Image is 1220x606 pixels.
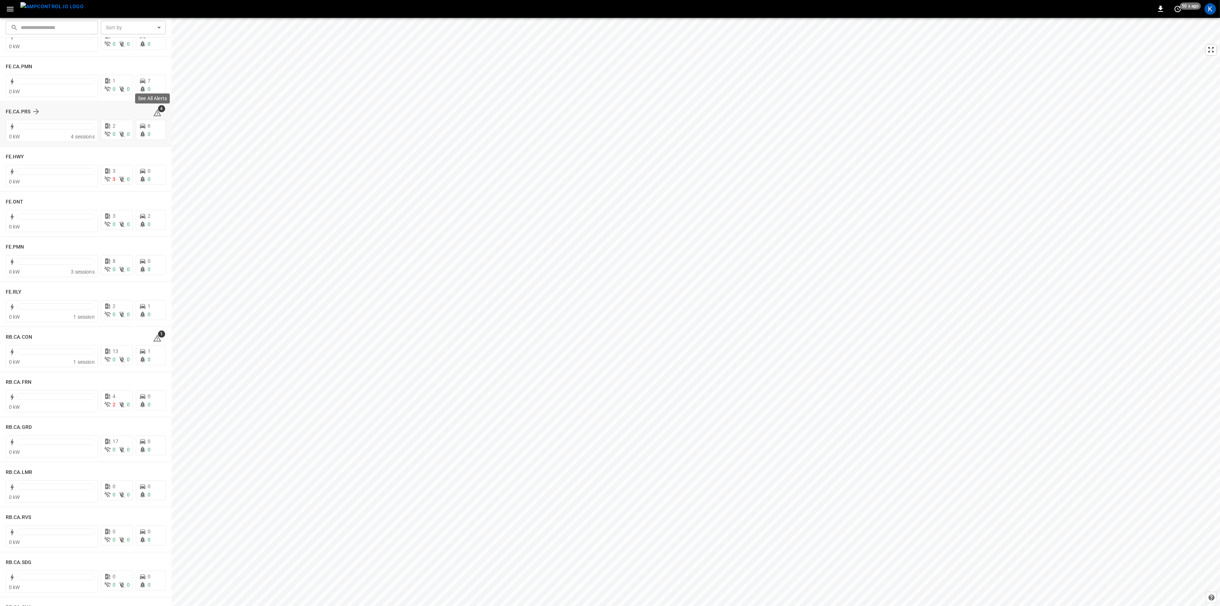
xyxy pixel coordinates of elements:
[148,537,150,543] span: 0
[148,131,150,137] span: 0
[138,95,167,102] p: See All Alerts
[158,105,165,112] span: 4
[148,348,150,354] span: 1
[6,514,31,522] h6: RB.CA.RVS
[71,134,95,140] span: 4 sessions
[148,492,150,498] span: 0
[148,86,150,92] span: 0
[9,585,20,590] span: 0 kW
[148,312,150,317] span: 0
[148,394,150,399] span: 0
[127,357,130,362] span: 0
[9,134,20,140] span: 0 kW
[113,439,118,444] span: 17
[148,529,150,534] span: 0
[9,269,20,275] span: 0 kW
[113,86,115,92] span: 0
[158,331,165,338] span: 1
[113,258,115,264] span: 8
[148,402,150,407] span: 0
[9,494,20,500] span: 0 kW
[127,176,130,182] span: 0
[73,314,94,320] span: 1 session
[113,582,115,588] span: 0
[113,303,115,309] span: 2
[6,288,22,296] h6: FE.RLY
[9,224,20,230] span: 0 kW
[148,484,150,489] span: 0
[148,267,150,272] span: 0
[113,394,115,399] span: 4
[148,357,150,362] span: 0
[127,86,130,92] span: 0
[6,243,24,251] h6: FE.PMN
[148,439,150,444] span: 0
[1180,3,1201,10] span: 50 s ago
[6,469,32,477] h6: RB.CA.LMR
[127,492,130,498] span: 0
[9,179,20,185] span: 0 kW
[127,312,130,317] span: 0
[148,41,150,47] span: 0
[148,213,150,219] span: 2
[6,333,32,341] h6: RB.CA.CON
[113,312,115,317] span: 0
[148,221,150,227] span: 0
[113,574,115,580] span: 0
[1172,3,1184,15] button: set refresh interval
[6,63,32,71] h6: FE.CA.PMN
[71,269,95,275] span: 3 sessions
[148,582,150,588] span: 0
[127,131,130,137] span: 0
[127,41,130,47] span: 0
[127,447,130,453] span: 0
[113,41,115,47] span: 0
[6,198,24,206] h6: FE.ONT
[113,529,115,534] span: 0
[6,108,30,116] h6: FE.CA.PRS
[113,267,115,272] span: 0
[9,449,20,455] span: 0 kW
[148,123,150,129] span: 6
[6,559,31,567] h6: RB.CA.SDG
[148,447,150,453] span: 0
[113,213,115,219] span: 3
[6,378,31,386] h6: RB.CA.FRN
[9,404,20,410] span: 0 kW
[9,539,20,545] span: 0 kW
[148,168,150,174] span: 0
[113,484,115,489] span: 0
[9,89,20,94] span: 0 kW
[6,153,24,161] h6: FE.HWY
[113,221,115,227] span: 0
[148,176,150,182] span: 0
[113,168,115,174] span: 3
[127,221,130,227] span: 0
[148,78,150,84] span: 7
[113,348,118,354] span: 13
[113,492,115,498] span: 0
[127,267,130,272] span: 0
[148,574,150,580] span: 0
[127,582,130,588] span: 0
[9,314,20,320] span: 0 kW
[113,123,115,129] span: 2
[127,537,130,543] span: 0
[113,78,115,84] span: 1
[113,447,115,453] span: 0
[1205,3,1216,15] div: profile-icon
[9,44,20,49] span: 0 kW
[113,176,115,182] span: 3
[127,402,130,407] span: 0
[20,2,84,11] img: ampcontrol.io logo
[9,359,20,365] span: 0 kW
[113,357,115,362] span: 0
[148,258,150,264] span: 0
[113,537,115,543] span: 0
[6,424,32,431] h6: RB.CA.GRD
[113,402,115,407] span: 2
[148,303,150,309] span: 1
[73,359,94,365] span: 1 session
[113,131,115,137] span: 0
